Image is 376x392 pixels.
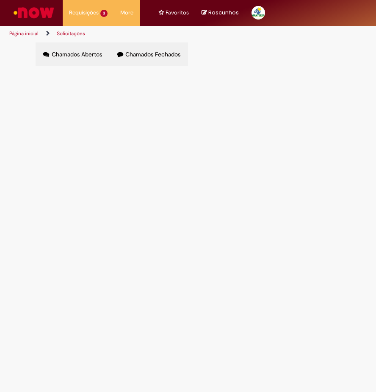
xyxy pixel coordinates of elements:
[120,8,133,17] span: More
[69,8,99,17] span: Requisições
[6,26,182,42] ul: Trilhas de página
[57,30,85,37] a: Solicitações
[166,8,189,17] span: Favoritos
[52,50,102,58] span: Chamados Abertos
[9,30,39,37] a: Página inicial
[208,8,239,17] span: Rascunhos
[100,10,108,17] span: 3
[202,8,239,17] a: No momento, sua lista de rascunhos tem 0 Itens
[12,4,56,21] img: ServiceNow
[125,50,180,58] span: Chamados Fechados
